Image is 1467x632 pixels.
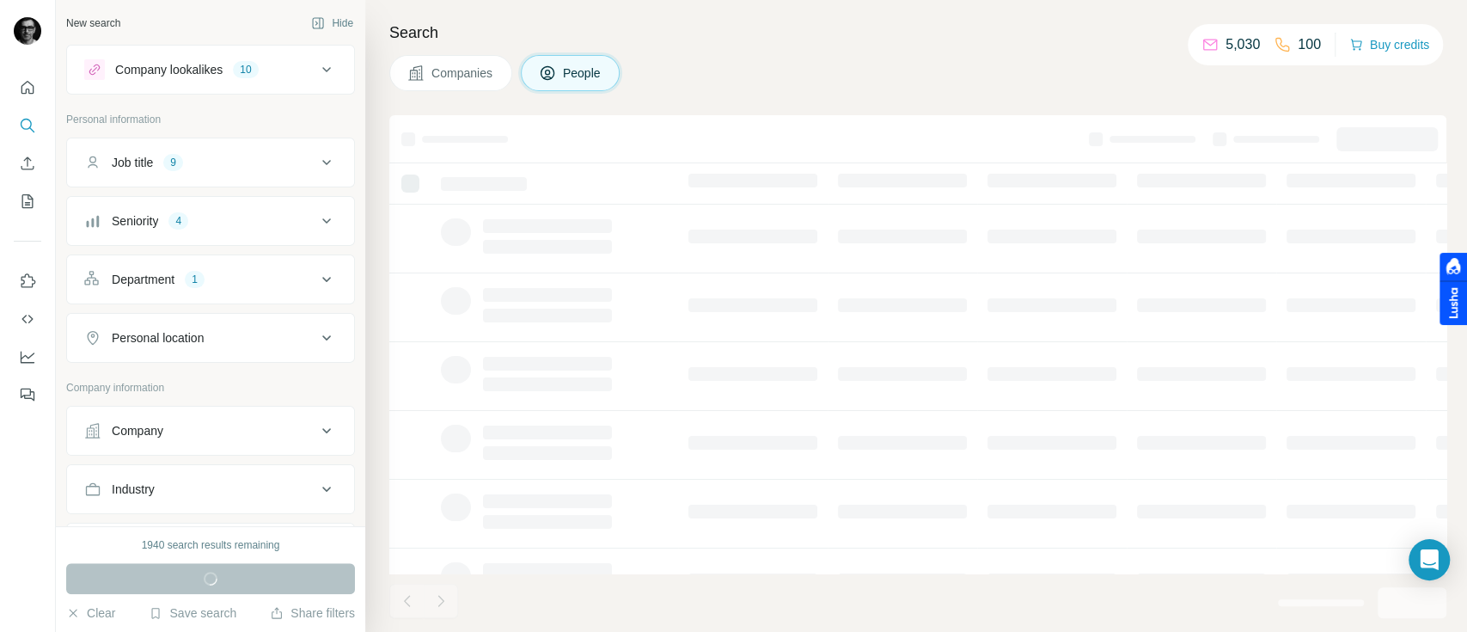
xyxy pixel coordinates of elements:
button: Search [14,110,41,141]
div: Seniority [112,212,158,230]
div: Job title [112,154,153,171]
p: 100 [1298,34,1321,55]
div: New search [66,15,120,31]
div: Department [112,271,174,288]
span: People [563,64,602,82]
div: Company [112,422,163,439]
p: 5,030 [1226,34,1260,55]
p: Company information [66,380,355,396]
div: 10 [233,62,258,77]
div: Open Intercom Messenger [1409,539,1450,580]
div: Personal location [112,329,204,347]
button: Enrich CSV [14,148,41,179]
button: Clear [66,604,115,622]
div: 1 [185,272,205,287]
button: Quick start [14,72,41,103]
button: Industry [67,469,354,510]
div: 9 [163,155,183,170]
div: 1940 search results remaining [142,537,280,553]
span: Companies [431,64,494,82]
button: Buy credits [1349,33,1429,57]
p: Personal information [66,112,355,127]
button: Company [67,410,354,451]
div: 4 [168,213,188,229]
button: Save search [149,604,236,622]
button: Share filters [270,604,355,622]
button: Personal location [67,317,354,359]
button: Hide [299,10,365,36]
button: My lists [14,186,41,217]
button: Feedback [14,379,41,410]
button: Seniority4 [67,200,354,242]
button: Dashboard [14,341,41,372]
img: Avatar [14,17,41,45]
button: Department1 [67,259,354,300]
button: Company lookalikes10 [67,49,354,90]
div: Company lookalikes [115,61,223,78]
h4: Search [389,21,1446,45]
button: Use Surfe on LinkedIn [14,266,41,297]
button: Job title9 [67,142,354,183]
button: Use Surfe API [14,304,41,334]
div: Industry [112,481,155,498]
